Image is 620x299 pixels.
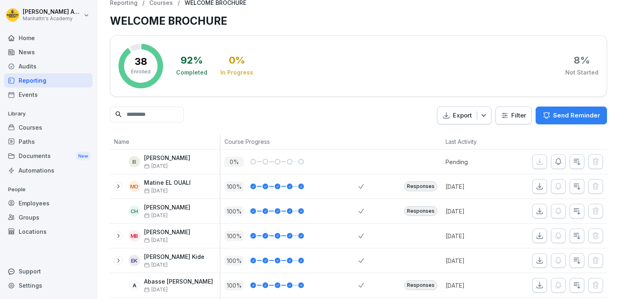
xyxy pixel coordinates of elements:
[446,232,510,240] p: [DATE]
[220,68,253,77] div: In Progress
[110,13,607,29] h1: WELCOME BROCHURE
[446,182,510,191] p: [DATE]
[4,135,93,149] a: Paths
[224,157,244,167] p: 0 %
[131,68,151,75] p: Enrolled
[4,120,93,135] a: Courses
[224,256,244,266] p: 100 %
[144,163,168,169] span: [DATE]
[135,57,147,66] p: 38
[129,181,140,192] div: MO
[4,278,93,293] a: Settings
[129,205,140,217] div: CH
[129,156,140,167] div: iB
[446,281,510,290] p: [DATE]
[224,231,244,241] p: 100 %
[144,287,168,293] span: [DATE]
[224,182,244,192] p: 100 %
[4,31,93,45] a: Home
[446,256,510,265] p: [DATE]
[144,278,213,285] p: Abasse [PERSON_NAME]
[446,207,510,216] p: [DATE]
[144,229,190,236] p: [PERSON_NAME]
[144,204,190,211] p: [PERSON_NAME]
[181,56,203,65] div: 92 %
[574,56,590,65] div: 8 %
[4,183,93,196] p: People
[224,280,244,290] p: 100 %
[4,88,93,102] a: Events
[129,230,140,241] div: MB
[4,149,93,164] div: Documents
[4,224,93,239] a: Locations
[565,68,598,77] div: Not Started
[4,149,93,164] a: DocumentsNew
[144,188,168,194] span: [DATE]
[23,16,82,21] p: Manhattn's Academy
[4,264,93,278] div: Support
[437,107,491,125] button: Export
[144,262,168,268] span: [DATE]
[4,59,93,73] a: Audits
[446,158,510,166] p: Pending
[144,237,168,243] span: [DATE]
[4,210,93,224] a: Groups
[4,196,93,210] a: Employees
[404,280,437,290] div: Responses
[536,107,607,124] button: Send Reminder
[176,68,207,77] div: Completed
[4,107,93,120] p: Library
[144,179,191,186] p: Matine EL OUALI
[23,9,82,15] p: [PERSON_NAME] Admin
[144,254,205,261] p: [PERSON_NAME] Kide
[76,152,90,161] div: New
[224,206,244,216] p: 100 %
[229,56,245,65] div: 0 %
[129,280,140,291] div: A
[4,45,93,59] a: News
[453,111,472,120] p: Export
[114,137,216,146] p: Name
[129,255,140,266] div: EK
[446,137,506,146] p: Last Activity
[144,155,190,162] p: [PERSON_NAME]
[553,111,600,120] p: Send Reminder
[4,73,93,88] a: Reporting
[496,107,531,124] button: Filter
[404,182,437,191] div: Responses
[404,206,437,216] div: Responses
[4,163,93,177] a: Automations
[501,111,526,120] div: Filter
[144,213,168,218] span: [DATE]
[224,137,354,146] p: Course Progress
